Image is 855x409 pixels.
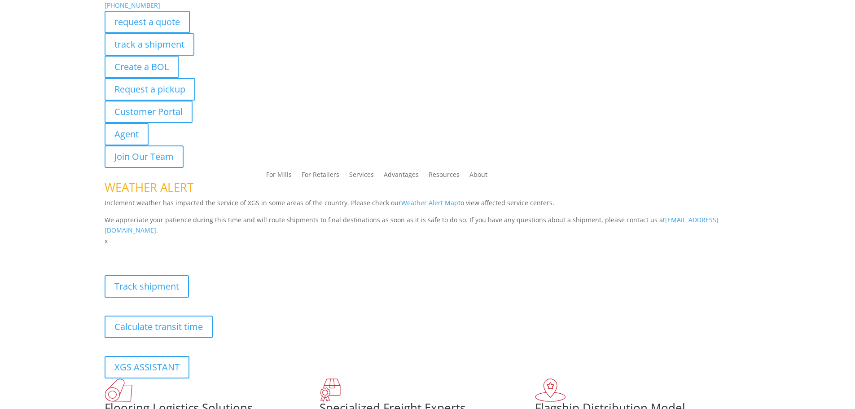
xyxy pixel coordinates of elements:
a: track a shipment [105,33,194,56]
p: x [105,236,751,246]
span: WEATHER ALERT [105,179,193,195]
a: [PHONE_NUMBER] [105,1,160,9]
a: Join Our Team [105,145,184,168]
p: We appreciate your patience during this time and will route shipments to final destinations as so... [105,215,751,236]
a: request a quote [105,11,190,33]
a: For Retailers [302,172,339,181]
img: xgs-icon-flagship-distribution-model-red [535,378,566,402]
a: Request a pickup [105,78,195,101]
img: xgs-icon-focused-on-flooring-red [320,378,341,402]
a: Services [349,172,374,181]
a: Customer Portal [105,101,193,123]
a: Create a BOL [105,56,179,78]
a: Track shipment [105,275,189,298]
a: Weather Alert Map [401,198,458,207]
p: Inclement weather has impacted the service of XGS in some areas of the country. Please check our ... [105,198,751,215]
a: Calculate transit time [105,316,213,338]
b: Visibility, transparency, and control for your entire supply chain. [105,248,305,256]
a: Advantages [384,172,419,181]
img: xgs-icon-total-supply-chain-intelligence-red [105,378,132,402]
a: XGS ASSISTANT [105,356,189,378]
a: Resources [429,172,460,181]
a: About [469,172,487,181]
a: Agent [105,123,149,145]
a: For Mills [266,172,292,181]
